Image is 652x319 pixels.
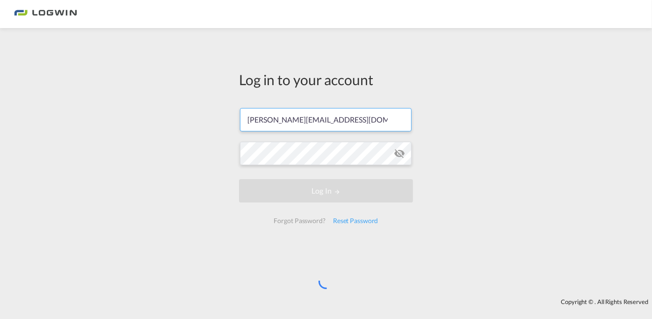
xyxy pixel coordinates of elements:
div: Forgot Password? [270,212,329,229]
img: bc73a0e0d8c111efacd525e4c8ad7d32.png [14,4,77,25]
button: LOGIN [239,179,413,203]
div: Log in to your account [239,70,413,89]
md-icon: icon-eye-off [394,148,405,159]
div: Reset Password [329,212,382,229]
input: Enter email/phone number [240,108,412,131]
